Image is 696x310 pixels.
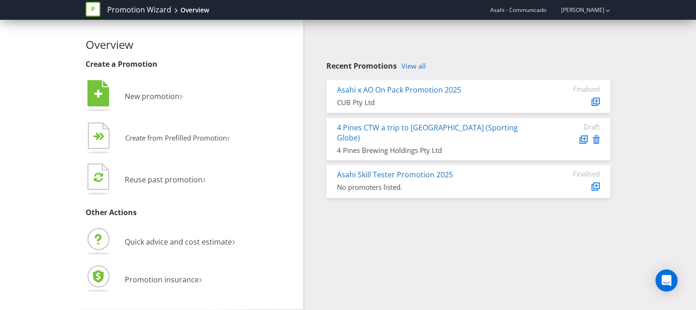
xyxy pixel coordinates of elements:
h3: Create a Promotion [86,60,296,69]
a: Asahi x AO On Pack Promotion 2025 [337,85,461,95]
tspan:  [94,89,103,99]
div: Finalised [545,85,600,93]
a: [PERSON_NAME] [552,6,604,14]
span: › [232,233,235,248]
a: Asahi Skill Tester Promotion 2025 [337,170,453,180]
div: Open Intercom Messenger [655,269,678,292]
span: › [203,171,206,186]
button: Create from Prefilled Promotion› [86,120,231,157]
span: Recent Promotions [326,61,397,71]
tspan:  [99,132,105,141]
span: Quick advice and cost estimate [125,237,232,247]
span: › [199,271,202,286]
span: Promotion insurance [125,275,199,285]
h3: Other Actions [86,209,296,217]
a: Promotion insurance› [86,275,202,285]
span: New promotion [125,91,180,101]
tspan:  [94,172,103,182]
div: Overview [180,6,209,15]
div: CUB Pty Ltd [337,98,531,107]
span: Asahi - Communicado [490,6,546,14]
span: › [227,130,230,144]
div: No promoters listed. [337,182,531,192]
span: Reuse past promotion [125,175,203,185]
div: Finalised [545,170,600,178]
h2: Overview [86,39,296,51]
div: 4 Pines Brewing Holdings Pty Ltd [337,146,531,155]
span: › [180,88,183,103]
a: Quick advice and cost estimate› [86,237,235,247]
a: Promotion Wizard [107,5,171,15]
div: Draft [545,123,600,131]
a: View all [401,62,426,70]
span: Create from Prefilled Promotion [125,133,227,142]
a: 4 Pines CTW a trip to [GEOGRAPHIC_DATA] (Sporting Globe) [337,123,518,143]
